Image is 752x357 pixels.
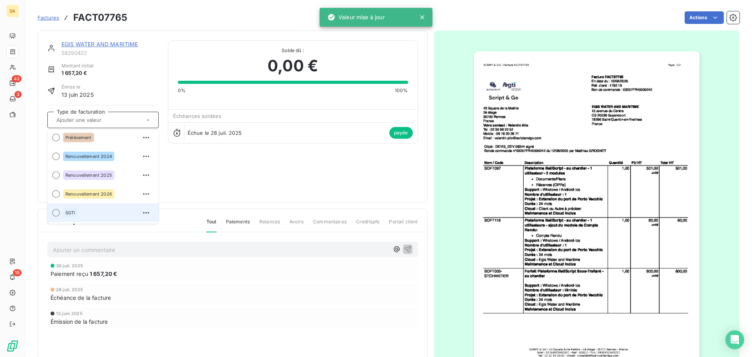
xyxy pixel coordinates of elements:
span: Renouvellement 2024 [65,154,112,159]
button: Actions [685,11,724,24]
div: SA [6,5,19,17]
span: payée [389,127,413,139]
span: Émission de la facture [51,317,108,326]
a: Factures [38,14,59,22]
span: 28 juil. 2025 [56,287,83,292]
div: Open Intercom Messenger [725,330,744,349]
span: 58290422 [61,50,159,56]
img: Logo LeanPay [6,340,19,352]
span: 0% [178,87,186,94]
span: Factures [38,14,59,21]
span: Relances [259,218,280,232]
span: 1 657,20 € [90,270,117,278]
span: 42 [12,75,22,82]
span: 15 [13,269,22,276]
span: Émise le [61,83,94,91]
span: 13 juin 2025 [56,311,83,316]
span: 3 [14,91,22,98]
a: EGIS WATER AND MARITIME [61,41,138,47]
span: Paiements [226,218,250,232]
span: Renouvellement 2026 [65,192,112,196]
span: Avoirs [289,218,304,232]
span: Portail client [389,218,418,232]
h3: FACT07765 [73,11,127,25]
span: 30 juil. 2025 [56,263,83,268]
span: Solde dû : [178,47,408,54]
span: Montant initial [61,62,94,69]
input: Ajouter une valeur [56,116,134,123]
div: Valeur mise à jour [327,10,385,24]
span: Tout [206,218,217,232]
span: 0,00 € [268,54,318,78]
span: Échéance de la facture [51,294,111,302]
span: SGTi [65,210,76,215]
span: Échéances soldées [173,113,222,119]
span: Commentaires [313,218,347,232]
span: Creditsafe [356,218,380,232]
span: 1 657,20 € [61,69,94,77]
span: 100% [395,87,408,94]
span: Renouvellement 2025 [65,173,112,178]
span: 13 juin 2025 [61,91,94,99]
span: Paiement reçu [51,270,88,278]
span: Échue le 28 juil. 2025 [188,130,242,136]
span: Prélèvement [65,135,92,140]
